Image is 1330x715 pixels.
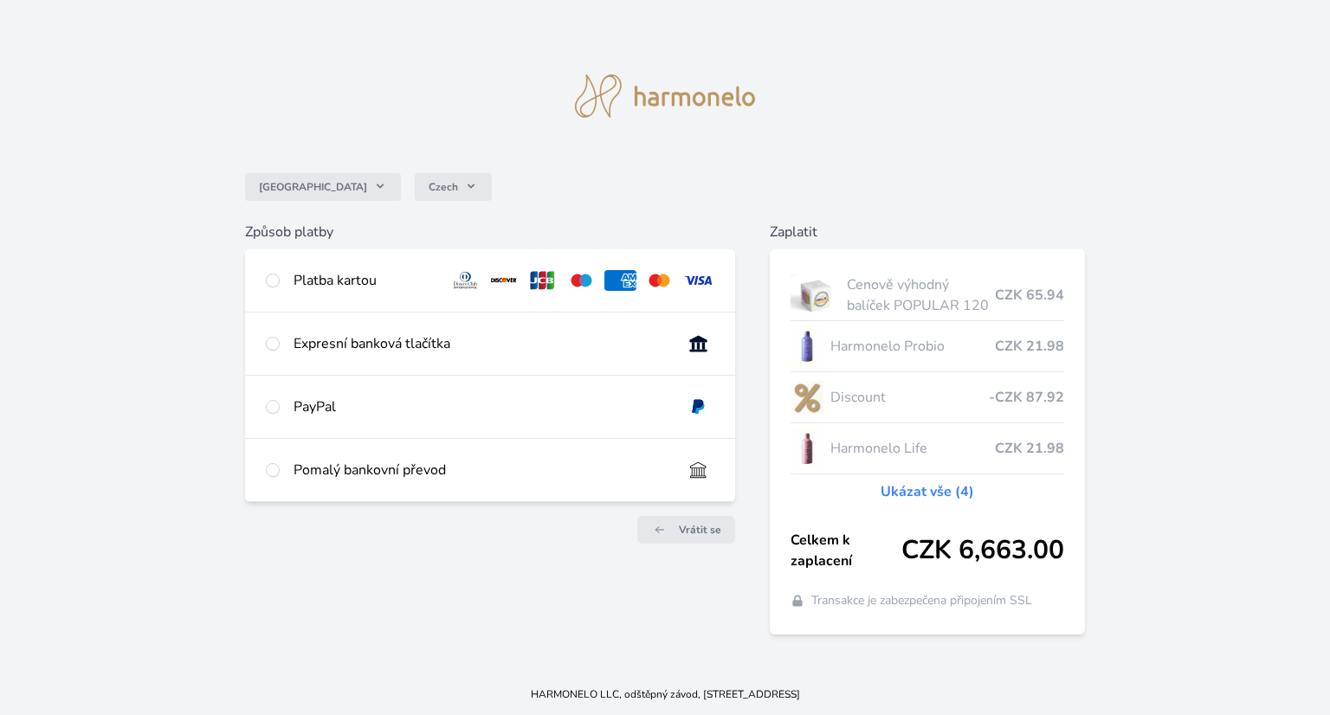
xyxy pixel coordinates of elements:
[847,274,995,316] span: Cenově výhodný balíček POPULAR 120
[245,222,735,242] h6: Způsob platby
[830,336,995,357] span: Harmonelo Probio
[995,438,1064,459] span: CZK 21.98
[770,222,1085,242] h6: Zaplatit
[294,270,436,291] div: Platba kartou
[811,592,1032,609] span: Transakce je zabezpečena připojením SSL
[294,396,668,417] div: PayPal
[449,270,481,291] img: diners.svg
[791,530,901,571] span: Celkem k zaplacení
[526,270,558,291] img: jcb.svg
[791,274,840,317] img: popular.jpg
[791,427,823,470] img: CLEAN_LIFE_se_stinem_x-lo.jpg
[995,285,1064,306] span: CZK 65.94
[637,516,735,544] a: Vrátit se
[682,396,714,417] img: paypal.svg
[881,481,974,502] a: Ukázat vše (4)
[565,270,597,291] img: maestro.svg
[995,336,1064,357] span: CZK 21.98
[575,74,755,118] img: logo.svg
[682,460,714,480] img: bankTransfer_IBAN.svg
[830,438,995,459] span: Harmonelo Life
[643,270,675,291] img: mc.svg
[294,460,668,480] div: Pomalý bankovní převod
[830,387,989,408] span: Discount
[259,180,367,194] span: [GEOGRAPHIC_DATA]
[488,270,520,291] img: discover.svg
[429,180,458,194] span: Czech
[791,325,823,368] img: CLEAN_PROBIO_se_stinem_x-lo.jpg
[679,523,721,537] span: Vrátit se
[791,376,823,419] img: discount-lo.png
[245,173,401,201] button: [GEOGRAPHIC_DATA]
[294,333,668,354] div: Expresní banková tlačítka
[604,270,636,291] img: amex.svg
[415,173,492,201] button: Czech
[989,387,1064,408] span: -CZK 87.92
[682,333,714,354] img: onlineBanking_CZ.svg
[682,270,714,291] img: visa.svg
[901,535,1064,566] span: CZK 6,663.00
